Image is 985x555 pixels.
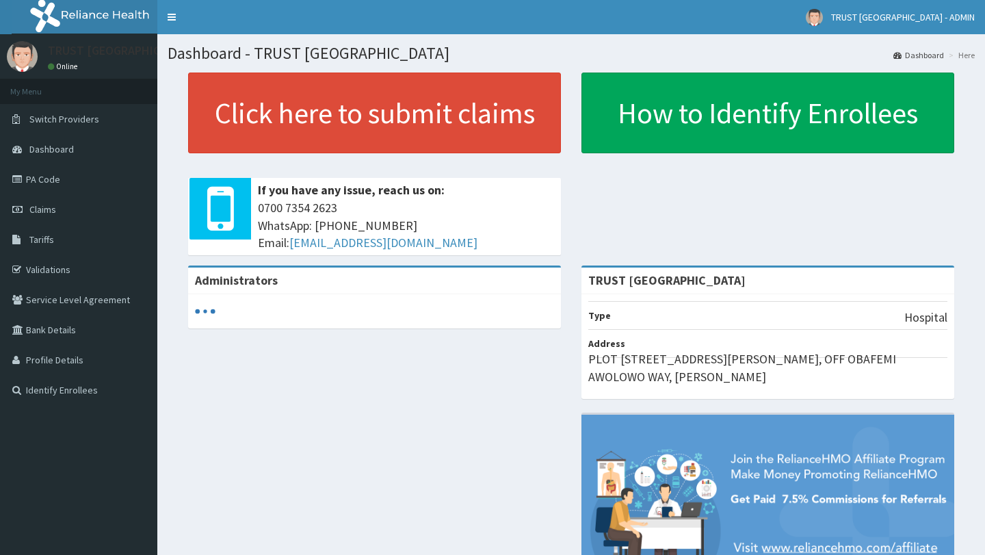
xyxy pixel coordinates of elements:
a: Dashboard [893,49,944,61]
span: Dashboard [29,143,74,155]
span: Switch Providers [29,113,99,125]
a: Click here to submit claims [188,73,561,153]
svg: audio-loading [195,301,215,322]
a: [EMAIL_ADDRESS][DOMAIN_NAME] [289,235,477,250]
p: PLOT [STREET_ADDRESS][PERSON_NAME], OFF OBAFEMI AWOLOWO WAY, [PERSON_NAME] [588,350,947,385]
b: Administrators [195,272,278,288]
a: How to Identify Enrollees [581,73,954,153]
span: Claims [29,203,56,216]
img: User Image [7,41,38,72]
b: If you have any issue, reach us on: [258,182,445,198]
li: Here [945,49,975,61]
span: TRUST [GEOGRAPHIC_DATA] - ADMIN [831,11,975,23]
span: 0700 7354 2623 WhatsApp: [PHONE_NUMBER] Email: [258,199,554,252]
strong: TRUST [GEOGRAPHIC_DATA] [588,272,746,288]
b: Address [588,337,625,350]
h1: Dashboard - TRUST [GEOGRAPHIC_DATA] [168,44,975,62]
img: User Image [806,9,823,26]
p: TRUST [GEOGRAPHIC_DATA] - ADMIN [48,44,244,57]
b: Type [588,309,611,322]
a: Online [48,62,81,71]
p: Hospital [904,309,947,326]
span: Tariffs [29,233,54,246]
